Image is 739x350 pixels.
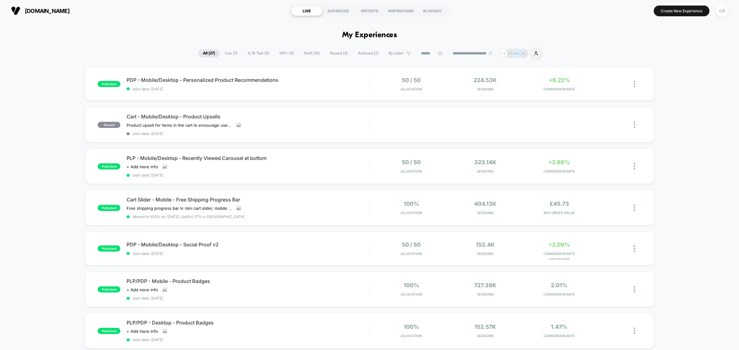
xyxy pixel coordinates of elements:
[524,169,595,173] span: CONVERSION RATE
[654,6,709,16] button: Create New Experience
[417,6,448,16] div: ACADEMY
[127,164,158,169] span: + Add more info
[499,49,508,58] div: + 2
[474,201,496,207] span: 404.13k
[98,245,120,252] span: published
[127,155,369,161] span: PLP - Mobile/Desktop - Recently Viewed Carousel at bottom
[514,51,520,56] p: GC
[127,77,369,83] span: PDP - Mobile/Desktop - Personalized Product Recommendations
[127,329,158,334] span: + Add more info
[524,257,595,261] span: for Purchased
[548,159,570,165] span: +2.66%
[474,324,496,330] span: 152.57k
[98,286,120,292] span: published
[127,206,232,211] span: Free shipping progress bar in mini cart slider, mobile only
[401,87,422,91] span: Allocation
[299,49,324,58] span: Draft ( 16 )
[634,121,635,128] img: close
[524,252,595,256] span: CONVERSION RATE
[220,49,242,58] span: Live ( 7 )
[401,169,422,173] span: Allocation
[127,278,369,284] span: PLP/PDP - Mobile - Product Badges
[127,320,369,326] span: PLP/PDP - Desktop - Product Badges
[98,81,120,87] span: published
[98,328,120,334] span: published
[325,49,352,58] span: Paused ( 4 )
[402,77,421,83] span: 50 / 50
[127,296,369,300] span: start date: [DATE]
[353,49,383,58] span: Archived ( 7 )
[25,8,70,14] span: [DOMAIN_NAME]
[98,122,120,128] span: paused
[550,201,569,207] span: £45.73
[714,5,730,17] button: CR
[322,6,354,16] div: AUDIENCES
[401,252,422,256] span: Allocation
[275,49,298,58] span: 100% ( 4 )
[127,131,369,136] span: start date: [DATE]
[127,123,232,128] span: Product upsell for items in the cart to encourage users to add more items to their basket/increas...
[450,169,521,173] span: Sessions
[291,6,322,16] div: LIVE
[548,241,570,248] span: +2.09%
[198,49,220,58] span: All ( 27 )
[354,6,385,16] div: REPORTS
[634,205,635,211] img: close
[342,31,397,40] h1: My Experiences
[474,159,496,165] span: 323.14k
[404,324,419,330] span: 100%
[404,282,419,288] span: 100%
[127,251,369,256] span: start date: [DATE]
[524,334,595,338] span: CONVERSION RATE
[489,51,492,55] img: end
[133,214,244,219] span: Moved to 100% on: [DATE] . Uplift: 0.17% in [GEOGRAPHIC_DATA]
[404,201,419,207] span: 100%
[716,5,728,17] div: CR
[474,282,496,288] span: 727.39k
[634,245,635,252] img: close
[521,51,526,56] p: SC
[476,241,495,248] span: 153.4k
[98,163,120,169] span: published
[401,334,422,338] span: Allocation
[127,337,369,342] span: start date: [DATE]
[551,324,567,330] span: 1.47%
[634,163,635,169] img: close
[474,77,497,83] span: 224.53k
[634,286,635,292] img: close
[551,282,567,288] span: 2.01%
[389,51,403,56] span: By Label
[634,328,635,334] img: close
[524,292,595,296] span: CONVERSION RATE
[127,113,369,120] span: Cart - Mobile/Desktop - Product Upsells
[450,292,521,296] span: Sessions
[243,49,274,58] span: A/B Test ( 3 )
[450,211,521,215] span: Sessions
[385,6,417,16] div: INSPIRATIONS
[524,211,595,215] span: AVG ORDER VALUE
[127,173,369,177] span: start date: [DATE]
[11,6,20,15] img: Visually logo
[450,334,521,338] span: Sessions
[549,77,570,83] span: +6.22%
[634,81,635,87] img: close
[9,6,71,16] button: [DOMAIN_NAME]
[127,241,369,248] span: PDP - Mobile/Desktop - Social Proof v2
[507,51,513,56] p: CR
[402,241,421,248] span: 50 / 50
[127,287,158,292] span: + Add more info
[98,205,120,211] span: published
[127,87,369,91] span: start date: [DATE]
[401,211,422,215] span: Allocation
[450,252,521,256] span: Sessions
[402,159,421,165] span: 50 / 50
[127,197,369,203] span: Cart Slider - Mobile - Free Shipping Progress Bar
[401,292,422,296] span: Allocation
[450,87,521,91] span: Sessions
[524,87,595,91] span: CONVERSION RATE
